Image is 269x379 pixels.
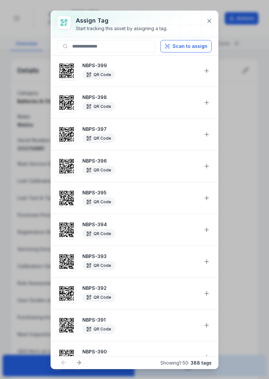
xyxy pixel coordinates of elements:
[82,261,115,270] div: QR Code
[82,94,198,101] strong: NBPS-398
[82,102,115,111] div: QR Code
[82,62,198,69] strong: NBPS-399
[82,325,115,334] div: QR Code
[82,349,198,355] strong: NBPS-390
[82,126,198,132] strong: NBPS-397
[160,40,212,52] button: Scan to assign
[82,190,198,196] strong: NBPS-395
[160,360,212,366] span: Showing 1 - 50 ·
[76,16,167,25] h3: Assign tag
[82,253,198,260] strong: NBPS-393
[191,360,212,366] strong: 388 tags
[76,25,167,32] div: Start tracking this asset by assigning a tag.
[82,70,115,79] div: QR Code
[82,197,115,207] div: QR Code
[82,166,115,175] div: QR Code
[82,293,115,302] div: QR Code
[82,285,198,291] strong: NBPS-392
[82,317,198,323] strong: NBPS-391
[82,158,198,164] strong: NBPS-396
[82,134,115,143] div: QR Code
[82,229,115,238] div: QR Code
[82,221,198,228] strong: NBPS-394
